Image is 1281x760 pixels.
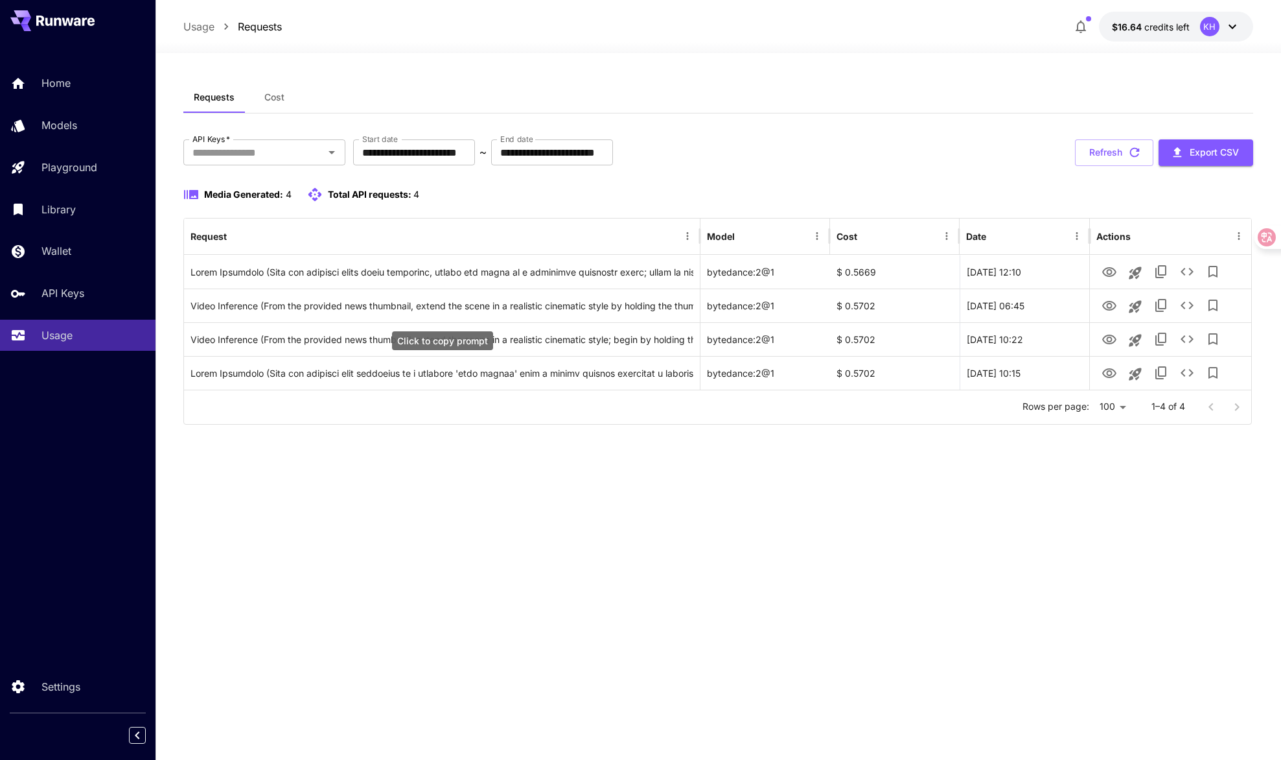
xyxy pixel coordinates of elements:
[41,285,84,301] p: API Keys
[328,189,411,200] span: Total API requests:
[1151,400,1185,413] p: 1–4 of 4
[204,189,283,200] span: Media Generated:
[190,231,227,242] div: Request
[700,289,830,322] div: bytedance:2@1
[736,227,754,245] button: Sort
[700,356,830,390] div: bytedance:2@1
[830,322,960,356] div: $ 0.5702
[966,231,986,242] div: Date
[323,143,341,161] button: Open
[41,243,71,259] p: Wallet
[700,255,830,289] div: bytedance:2@1
[1112,20,1190,34] div: $16.64053
[1122,327,1148,353] button: Launch in playground
[1148,259,1174,285] button: Copy TaskUUID
[960,289,1089,322] div: 23 Sep, 2025 06:45
[41,679,80,695] p: Settings
[987,227,1006,245] button: Sort
[859,227,877,245] button: Sort
[1144,21,1190,32] span: credits left
[1200,17,1219,36] div: KH
[1200,360,1226,386] button: Add to library
[264,91,284,103] span: Cost
[1122,260,1148,286] button: Launch in playground
[1200,292,1226,318] button: Add to library
[1122,294,1148,320] button: Launch in playground
[808,227,826,245] button: Menu
[837,231,857,242] div: Cost
[228,227,246,245] button: Sort
[479,145,487,160] p: ~
[194,91,235,103] span: Requests
[830,289,960,322] div: $ 0.5702
[1096,326,1122,352] button: View
[190,289,693,322] div: Click to copy prompt
[1096,231,1131,242] div: Actions
[392,331,493,350] div: Click to copy prompt
[500,134,533,145] label: End date
[1099,12,1253,42] button: $16.64053KH
[1148,360,1174,386] button: Copy TaskUUID
[238,19,282,34] a: Requests
[1075,139,1153,166] button: Refresh
[960,356,1089,390] div: 20 Sep, 2025 10:15
[830,255,960,289] div: $ 0.5669
[1200,326,1226,352] button: Add to library
[1148,292,1174,318] button: Copy TaskUUID
[960,322,1089,356] div: 20 Sep, 2025 10:22
[1174,360,1200,386] button: See details
[1112,21,1144,32] span: $16.64
[190,255,693,289] div: Click to copy prompt
[830,356,960,390] div: $ 0.5702
[183,19,214,34] a: Usage
[413,189,419,200] span: 4
[1174,326,1200,352] button: See details
[139,724,156,747] div: Collapse sidebar
[1096,292,1122,318] button: View
[1122,361,1148,387] button: Launch in playground
[41,327,73,343] p: Usage
[1230,227,1248,245] button: Menu
[938,227,956,245] button: Menu
[192,134,230,145] label: API Keys
[960,255,1089,289] div: 27 Sep, 2025 12:10
[362,134,398,145] label: Start date
[1174,259,1200,285] button: See details
[41,117,77,133] p: Models
[1174,292,1200,318] button: See details
[1159,139,1253,166] button: Export CSV
[190,357,693,390] div: Click to copy prompt
[1148,326,1174,352] button: Copy TaskUUID
[1094,398,1131,416] div: 100
[190,323,693,356] div: Click to copy prompt
[678,227,697,245] button: Menu
[1068,227,1086,245] button: Menu
[41,202,76,217] p: Library
[1096,359,1122,386] button: View
[129,727,146,744] button: Collapse sidebar
[183,19,282,34] nav: breadcrumb
[1096,258,1122,285] button: View
[286,189,292,200] span: 4
[700,322,830,356] div: bytedance:2@1
[707,231,735,242] div: Model
[41,160,97,175] p: Playground
[41,75,71,91] p: Home
[1200,259,1226,285] button: Add to library
[1022,400,1089,413] p: Rows per page:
